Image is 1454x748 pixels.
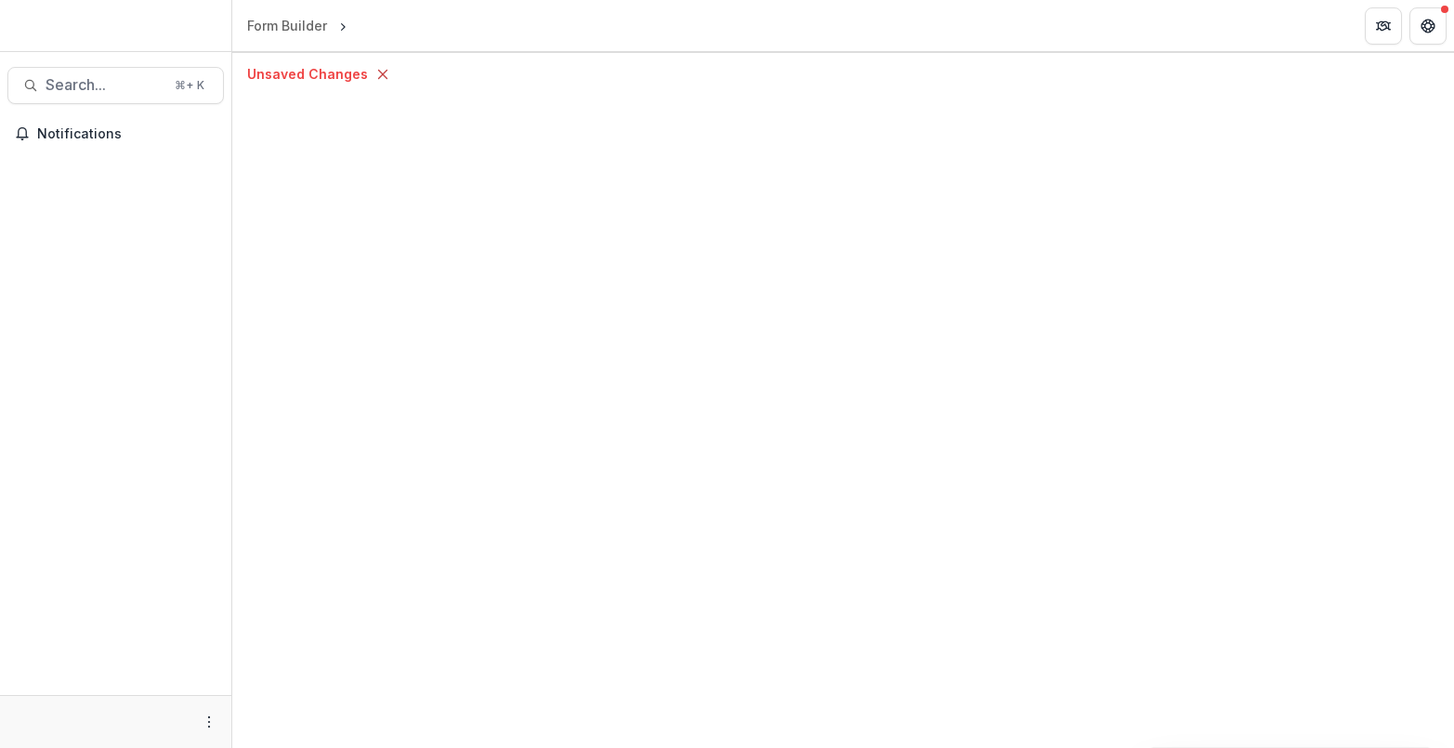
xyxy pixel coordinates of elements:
[247,16,327,35] div: Form Builder
[247,64,368,84] p: Unsaved Changes
[171,75,208,96] div: ⌘ + K
[198,711,220,733] button: More
[1365,7,1402,45] button: Partners
[37,126,216,142] span: Notifications
[7,119,224,149] button: Notifications
[7,67,224,104] button: Search...
[1409,7,1447,45] button: Get Help
[240,12,334,39] a: Form Builder
[240,12,430,39] nav: breadcrumb
[46,76,164,94] span: Search...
